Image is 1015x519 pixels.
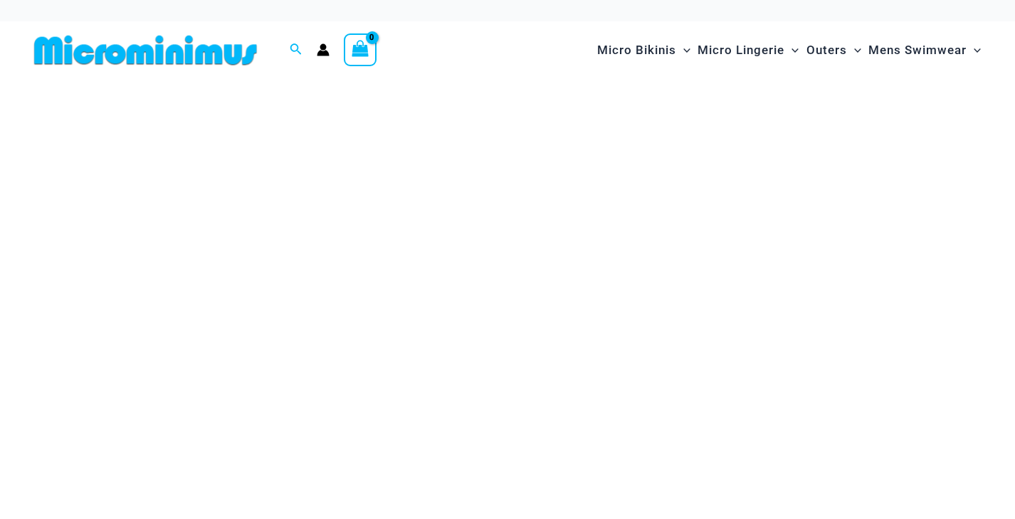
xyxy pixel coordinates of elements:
[591,26,987,74] nav: Site Navigation
[694,28,802,72] a: Micro LingerieMenu ToggleMenu Toggle
[865,28,984,72] a: Mens SwimwearMenu ToggleMenu Toggle
[806,32,847,68] span: Outers
[868,32,967,68] span: Mens Swimwear
[967,32,981,68] span: Menu Toggle
[317,43,330,56] a: Account icon link
[676,32,690,68] span: Menu Toggle
[290,41,303,59] a: Search icon link
[698,32,784,68] span: Micro Lingerie
[597,32,676,68] span: Micro Bikinis
[784,32,799,68] span: Menu Toggle
[847,32,861,68] span: Menu Toggle
[344,33,377,66] a: View Shopping Cart, empty
[28,34,263,66] img: MM SHOP LOGO FLAT
[803,28,865,72] a: OutersMenu ToggleMenu Toggle
[594,28,694,72] a: Micro BikinisMenu ToggleMenu Toggle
